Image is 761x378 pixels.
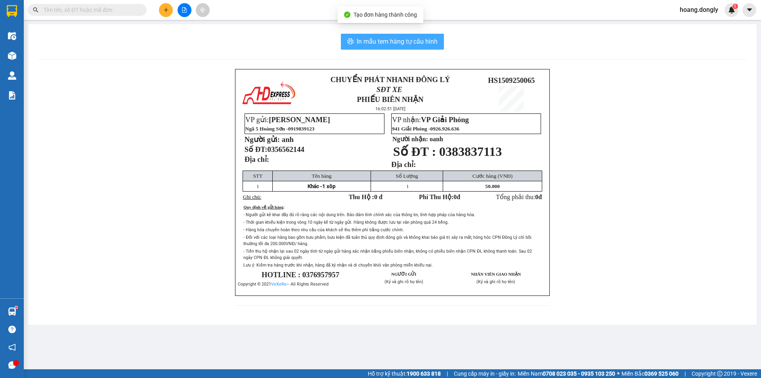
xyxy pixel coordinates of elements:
[7,5,17,17] img: logo-vxr
[308,183,322,189] span: Khác -
[33,7,38,13] span: search
[8,52,16,60] img: warehouse-icon
[375,106,405,111] span: 16:02:51 [DATE]
[392,136,428,142] strong: Người nhận:
[238,282,329,287] span: Copyright © 2021 – All Rights Reserved
[8,307,16,316] img: warehouse-icon
[407,370,441,377] strong: 1900 633 818
[271,282,287,287] a: VeXeRe
[535,194,538,200] span: 0
[44,6,137,14] input: Tìm tên, số ĐT hoặc mã đơn
[476,279,515,284] span: (Ký và ghi rõ họ tên)
[243,249,532,260] span: - Tiền thu hộ nhận lại sau 02 ngày tính từ ngày gửi hàng xác nhận bằng phiếu biên nhận, không có ...
[419,194,460,200] strong: Phí Thu Hộ: đ
[245,126,315,132] span: Ngã 5 Hoàng Sơn -
[241,80,296,107] img: logo
[621,369,679,378] span: Miền Bắc
[8,343,16,351] span: notification
[243,263,433,268] span: Lưu ý: Kiểm tra hàng trước khi nhận, hàng đã ký nhận và di chuyển khỏi văn phòng miễn khiếu nại.
[391,272,416,276] strong: NGƯỜI GỬI
[200,7,205,13] span: aim
[243,227,404,232] span: - Hàng hóa chuyển hoàn theo nhu cầu của khách sẽ thu thêm phí bằng cước chính.
[472,173,512,179] span: Cước hàng (VNĐ)
[685,369,686,378] span: |
[269,115,330,124] span: [PERSON_NAME]
[268,145,304,154] span: 0356562144
[673,5,725,15] span: hoang.dongly
[243,194,261,200] span: Ghi chú:
[4,23,21,51] img: logo
[288,126,315,132] span: 0919839123
[357,95,424,104] strong: PHIẾU BIÊN NHẬN
[485,183,500,189] span: 50.000
[8,32,16,40] img: warehouse-icon
[439,144,502,159] span: 0383837113
[282,135,294,144] span: anh
[243,212,475,217] span: - Người gửi kê khai đầy đủ rõ ràng các nội dung trên. Bảo đảm tính chính xác của thông tin, tính ...
[262,271,339,279] span: HOTLINE : 0376957957
[384,279,423,284] span: (Ký và ghi rõ họ tên)
[396,173,418,179] span: Số Lượng
[430,136,443,142] span: oanh
[732,4,738,9] sup: 1
[8,91,16,100] img: solution-icon
[322,183,335,189] span: 1 xôp
[406,183,409,189] span: 1
[518,369,615,378] span: Miền Nam
[488,76,535,84] span: HS1509250065
[245,115,330,124] span: VP gửi:
[39,34,65,42] span: SĐT XE
[243,235,532,246] span: - Đối với các loại hàng bao gồm bưu phẩm, bưu kiện đã tuân thủ quy định đóng gói và không khai bá...
[245,135,280,144] strong: Người gửi:
[84,32,131,40] span: HS1509250033
[742,3,756,17] button: caret-down
[421,115,469,124] span: VP Giải Phóng
[543,370,615,377] strong: 0708 023 035 - 0935 103 250
[163,7,169,13] span: plus
[8,326,16,333] span: question-circle
[15,306,17,309] sup: 1
[368,369,441,378] span: Hỗ trợ kỹ thuật:
[374,194,382,200] span: 0 đ
[178,3,191,17] button: file-add
[377,85,402,94] span: SĐT XE
[196,3,210,17] button: aim
[392,126,459,132] span: 941 Giải Phóng -
[496,194,542,200] span: Tổng phải thu:
[245,145,304,154] strong: Số ĐT:
[243,205,283,209] span: Quy định về gửi hàng
[644,370,679,377] strong: 0369 525 060
[31,44,75,61] strong: PHIẾU BIÊN NHẬN
[349,194,382,200] strong: Thu Hộ :
[728,6,735,13] img: icon-new-feature
[393,144,436,159] span: Số ĐT :
[454,369,516,378] span: Cung cấp máy in - giấy in:
[538,194,542,200] span: đ
[347,38,354,46] span: printer
[357,36,438,46] span: In mẫu tem hàng tự cấu hình
[447,369,448,378] span: |
[392,115,469,124] span: VP nhận:
[617,372,620,375] span: ⚪️
[354,12,417,18] span: Tạo đơn hàng thành công
[734,4,736,9] span: 1
[159,3,173,17] button: plus
[430,126,459,132] span: 0926.926.636
[182,7,187,13] span: file-add
[341,34,444,50] button: printerIn mẫu tem hàng tự cấu hình
[746,6,753,13] span: caret-down
[344,12,350,18] span: check-circle
[391,160,416,169] strong: Địa chỉ:
[8,71,16,80] img: warehouse-icon
[312,173,332,179] span: Tên hàng
[26,6,80,32] strong: CHUYỂN PHÁT NHANH ĐÔNG LÝ
[283,205,285,209] span: :
[243,220,449,225] span: - Thời gian khiếu kiện trong vòng 10 ngày kể từ ngày gửi. Hàng không được lưu tại văn phòng quá 2...
[453,194,457,200] span: 0
[717,371,723,376] span: copyright
[331,75,450,84] strong: CHUYỂN PHÁT NHANH ĐÔNG LÝ
[253,173,262,179] span: STT
[256,183,259,189] span: 1
[245,155,269,163] strong: Địa chỉ:
[8,361,16,369] span: message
